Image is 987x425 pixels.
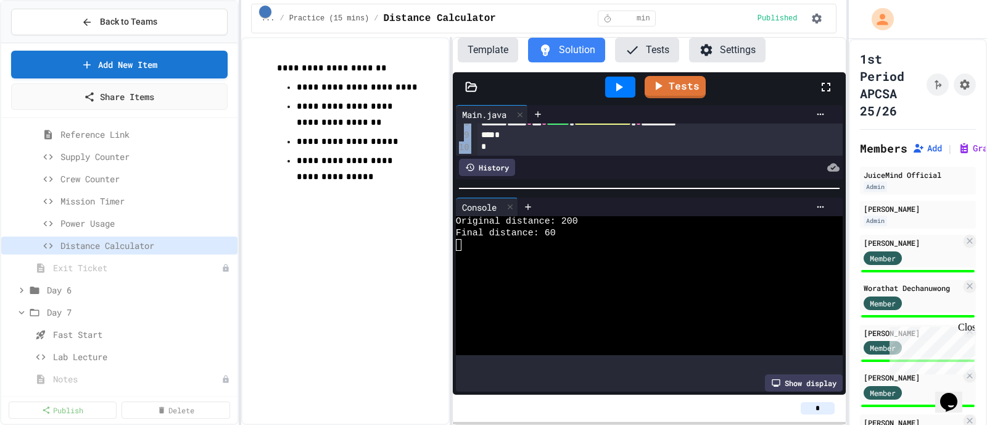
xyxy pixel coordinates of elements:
[221,264,230,272] div: Unpublished
[100,15,157,28] span: Back to Teams
[860,50,922,119] h1: 1st Period APCSA 25/26
[864,216,887,226] div: Admin
[870,387,896,398] span: Member
[9,402,117,419] a: Publish
[11,9,228,35] button: Back to Teams
[864,372,961,383] div: [PERSON_NAME]
[935,376,975,413] iframe: chat widget
[47,284,233,297] span: Day 6
[864,169,972,180] div: JuiceMind Official
[864,237,961,248] div: [PERSON_NAME]
[384,11,496,26] span: Distance Calculator
[864,327,961,339] div: [PERSON_NAME]
[927,74,949,96] button: Click to see fork details
[11,51,228,78] a: Add New Item
[53,372,221,385] span: Notes
[60,128,233,141] span: Reference Link
[60,172,233,185] span: Crew Counter
[885,322,975,374] iframe: chat widget
[859,5,897,33] div: My Account
[912,142,942,154] button: Add
[5,5,85,78] div: Chat with us now!Close
[864,282,961,293] div: Worathat Dechanuwong
[864,182,887,192] div: Admin
[864,203,972,214] div: [PERSON_NAME]
[60,195,233,208] span: Mission Timer
[870,298,896,309] span: Member
[60,217,233,230] span: Power Usage
[60,239,233,252] span: Distance Calculator
[53,350,233,363] span: Lab Lecture
[122,402,229,419] a: Delete
[374,14,378,23] span: /
[947,141,953,156] span: |
[954,74,976,96] button: Assignment Settings
[289,14,370,23] span: Practice (15 mins)
[279,14,284,23] span: /
[758,14,803,23] div: Content is published and visible to students
[53,328,233,341] span: Fast Start
[60,150,233,163] span: Supply Counter
[47,306,233,319] span: Day 7
[870,342,896,353] span: Member
[758,14,798,23] span: Published
[637,14,650,23] span: min
[860,140,907,157] h2: Members
[53,261,221,274] span: Exit Ticket
[11,83,228,110] a: Share Items
[870,253,896,264] span: Member
[221,375,230,384] div: Unpublished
